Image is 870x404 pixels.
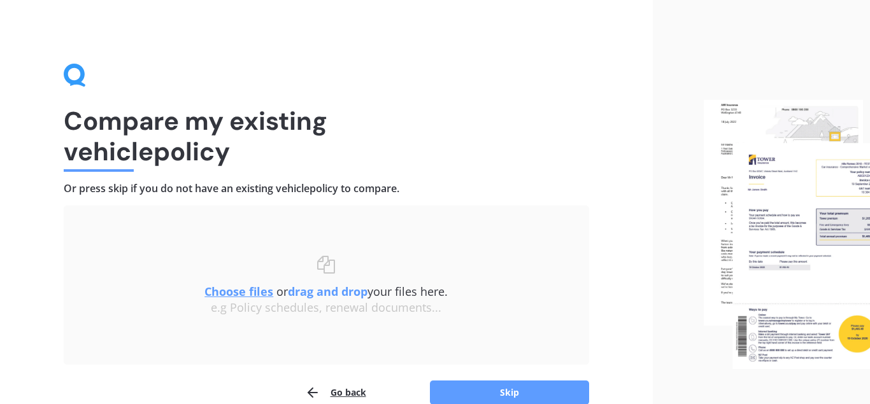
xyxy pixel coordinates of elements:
div: e.g Policy schedules, renewal documents... [89,301,564,315]
span: or your files here. [204,284,448,299]
h4: Or press skip if you do not have an existing vehicle policy to compare. [64,182,589,195]
h1: Compare my existing vehicle policy [64,106,589,167]
u: Choose files [204,284,273,299]
b: drag and drop [288,284,367,299]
